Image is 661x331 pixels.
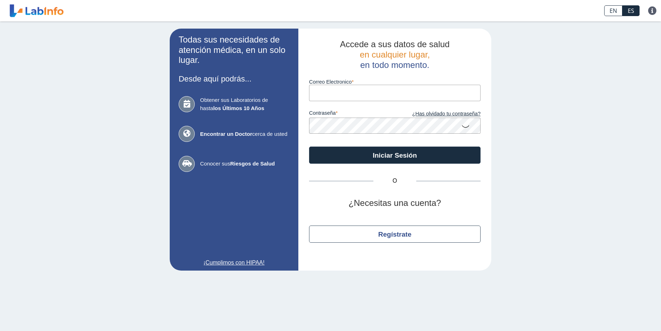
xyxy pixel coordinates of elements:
span: en cualquier lugar, [360,50,430,59]
b: Riesgos de Salud [230,160,275,167]
a: ¿Has olvidado tu contraseña? [395,110,481,118]
b: Encontrar un Doctor [200,131,252,137]
h2: Todas sus necesidades de atención médica, en un solo lugar. [179,35,289,65]
h3: Desde aquí podrás... [179,74,289,83]
button: Regístrate [309,226,481,243]
a: EN [604,5,622,16]
label: Correo Electronico [309,79,481,85]
span: cerca de usted [200,130,289,138]
a: ES [622,5,640,16]
span: O [373,177,416,185]
label: contraseña [309,110,395,118]
span: en todo momento. [360,60,429,70]
span: Obtener sus Laboratorios de hasta [200,96,289,112]
a: ¡Cumplimos con HIPAA! [179,258,289,267]
span: Accede a sus datos de salud [340,39,450,49]
b: los Últimos 10 Años [213,105,264,111]
span: Conocer sus [200,160,289,168]
button: Iniciar Sesión [309,147,481,164]
h2: ¿Necesitas una cuenta? [309,198,481,208]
